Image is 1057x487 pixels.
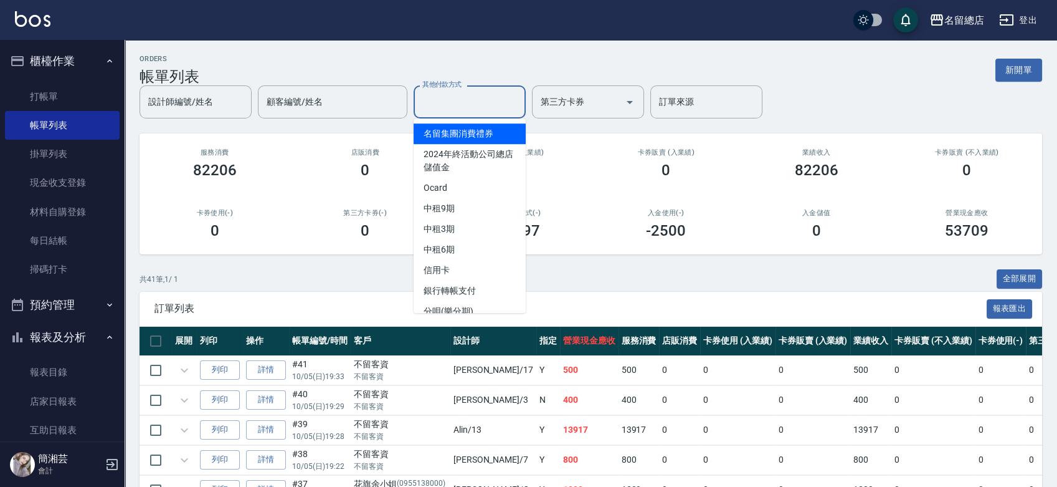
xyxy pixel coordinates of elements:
[5,168,120,197] a: 現金收支登錄
[5,45,120,77] button: 櫃檯作業
[560,327,619,356] th: 營業現金應收
[5,416,120,445] a: 互助日報表
[944,12,984,28] div: 名留總店
[891,327,975,356] th: 卡券販賣 (不入業績)
[619,385,660,415] td: 400
[700,385,775,415] td: 0
[775,445,851,475] td: 0
[620,92,640,112] button: Open
[795,162,838,179] h3: 82206
[560,445,619,475] td: 800
[414,239,526,260] span: 中租6期
[5,82,120,111] a: 打帳單
[154,302,987,315] span: 訂單列表
[756,209,877,217] h2: 入金儲值
[414,178,526,198] span: Ocard
[850,355,891,385] td: 500
[659,327,700,356] th: 店販消費
[354,431,447,442] p: 不留客資
[619,415,660,445] td: 13917
[292,431,348,442] p: 10/05 (日) 19:28
[414,219,526,239] span: 中租3期
[154,209,275,217] h2: 卡券使用(-)
[5,226,120,255] a: 每日結帳
[975,355,1026,385] td: 0
[354,448,447,461] div: 不留客資
[997,269,1043,289] button: 全部展開
[354,461,447,472] p: 不留客資
[354,401,447,412] p: 不留客資
[5,198,120,226] a: 材料自購登錄
[975,327,1026,356] th: 卡券使用(-)
[414,123,526,144] span: 名留集團消費禮券
[850,327,891,356] th: 業績收入
[812,222,821,239] h3: 0
[536,355,560,385] td: Y
[891,445,975,475] td: 0
[211,222,219,239] h3: 0
[700,415,775,445] td: 0
[422,80,462,89] label: 其他付款方式
[995,64,1042,75] a: 新開單
[140,274,178,285] p: 共 41 筆, 1 / 1
[246,390,286,410] a: 詳情
[354,418,447,431] div: 不留客資
[646,222,686,239] h3: -2500
[10,452,35,477] img: Person
[351,327,450,356] th: 客戶
[850,445,891,475] td: 800
[450,445,536,475] td: [PERSON_NAME] /7
[305,148,426,157] h2: 店販消費
[536,385,560,415] td: N
[536,445,560,475] td: Y
[172,327,197,356] th: 展開
[200,360,240,380] button: 列印
[619,445,660,475] td: 800
[38,453,102,465] h5: 簡湘芸
[414,301,526,322] span: 分唄(樂分期)
[154,148,275,157] h3: 服務消費
[987,299,1033,319] button: 報表匯出
[289,415,351,445] td: #39
[891,385,975,415] td: 0
[5,140,120,168] a: 掛單列表
[619,327,660,356] th: 服務消費
[700,327,775,356] th: 卡券使用 (入業績)
[289,355,351,385] td: #41
[5,111,120,140] a: 帳單列表
[661,162,670,179] h3: 0
[5,321,120,354] button: 報表及分析
[536,415,560,445] td: Y
[246,420,286,440] a: 詳情
[414,281,526,301] span: 銀行轉帳支付
[891,355,975,385] td: 0
[246,360,286,380] a: 詳情
[891,415,975,445] td: 0
[200,390,240,410] button: 列印
[606,209,727,217] h2: 入金使用(-)
[560,415,619,445] td: 13917
[38,465,102,476] p: 會計
[15,11,50,27] img: Logo
[414,198,526,219] span: 中租9期
[193,162,237,179] h3: 82206
[962,162,971,179] h3: 0
[414,260,526,281] span: 信用卡
[775,415,851,445] td: 0
[775,385,851,415] td: 0
[354,371,447,382] p: 不留客資
[200,450,240,470] button: 列印
[975,385,1026,415] td: 0
[5,387,120,416] a: 店家日報表
[700,445,775,475] td: 0
[995,59,1042,82] button: 新開單
[450,385,536,415] td: [PERSON_NAME] /3
[450,327,536,356] th: 設計師
[987,302,1033,314] a: 報表匯出
[414,144,526,178] span: 2024年終活動公司總店儲值金
[289,327,351,356] th: 帳單編號/時間
[361,222,369,239] h3: 0
[775,355,851,385] td: 0
[536,327,560,356] th: 指定
[700,355,775,385] td: 0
